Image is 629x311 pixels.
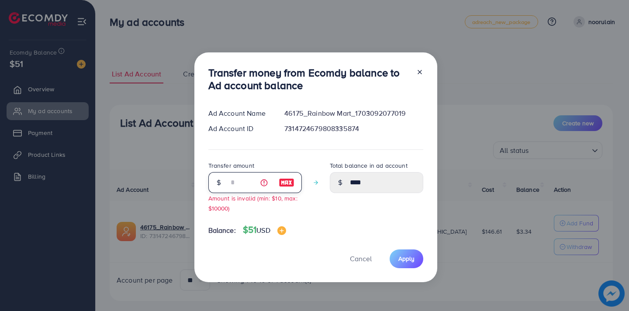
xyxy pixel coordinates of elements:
button: Cancel [339,249,383,268]
label: Total balance in ad account [330,161,408,170]
img: image [277,226,286,235]
h3: Transfer money from Ecomdy balance to Ad account balance [208,66,409,92]
img: image [279,177,294,188]
div: 7314724679808335874 [277,124,430,134]
div: 46175_Rainbow Mart_1703092077019 [277,108,430,118]
h4: $51 [243,225,286,235]
span: USD [256,225,270,235]
span: Apply [398,254,415,263]
small: Amount is invalid (min: $10, max: $10000) [208,194,297,212]
span: Cancel [350,254,372,263]
div: Ad Account Name [201,108,278,118]
span: Balance: [208,225,236,235]
div: Ad Account ID [201,124,278,134]
button: Apply [390,249,423,268]
label: Transfer amount [208,161,254,170]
